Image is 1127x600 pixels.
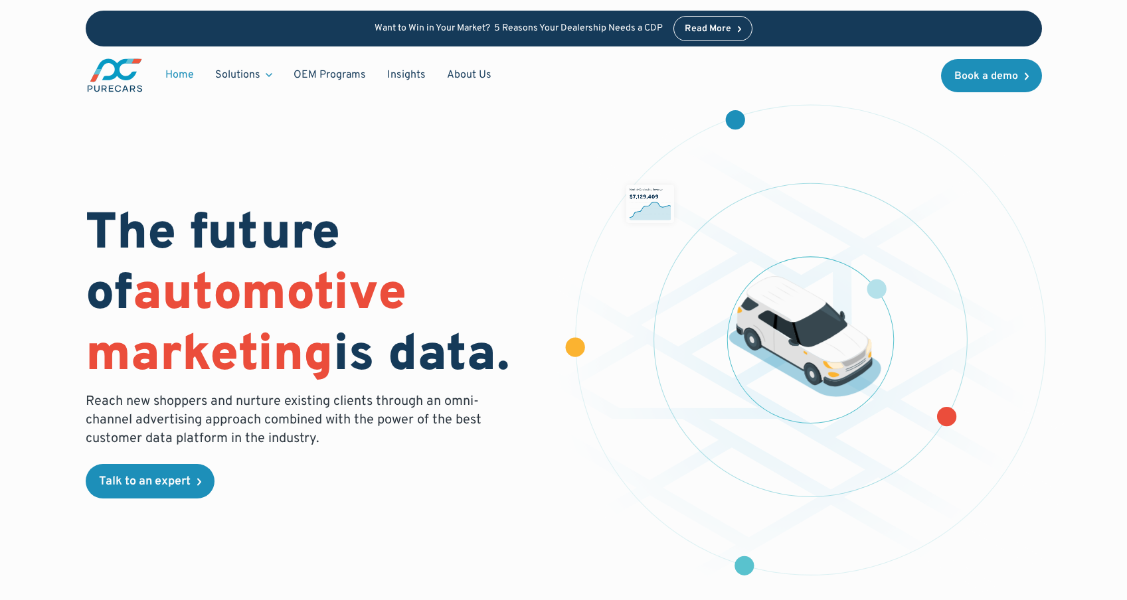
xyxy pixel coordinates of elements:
img: purecars logo [86,57,144,94]
div: Solutions [205,62,283,88]
div: Solutions [215,68,260,82]
h1: The future of is data. [86,205,548,387]
div: Talk to an expert [99,476,191,488]
a: OEM Programs [283,62,377,88]
a: main [86,57,144,94]
a: Home [155,62,205,88]
p: Reach new shoppers and nurture existing clients through an omni-channel advertising approach comb... [86,392,489,448]
p: Want to Win in Your Market? 5 Reasons Your Dealership Needs a CDP [375,23,663,35]
img: illustration of a vehicle [729,276,881,397]
a: About Us [436,62,502,88]
a: Read More [673,16,753,41]
span: automotive marketing [86,263,406,388]
div: Book a demo [954,71,1018,82]
a: Book a demo [941,59,1042,92]
img: chart showing monthly dealership revenue of $7m [626,185,674,222]
a: Talk to an expert [86,464,215,498]
a: Insights [377,62,436,88]
div: Read More [685,25,731,34]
